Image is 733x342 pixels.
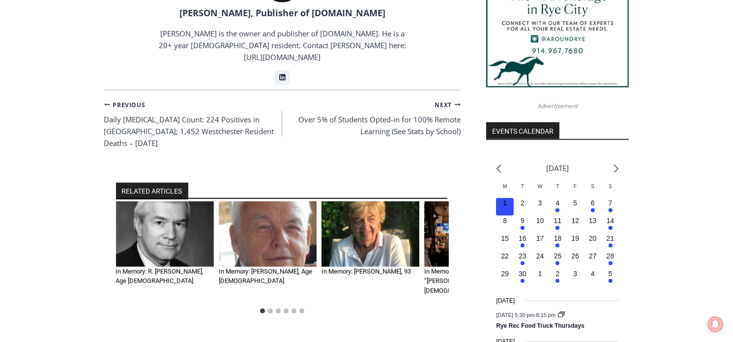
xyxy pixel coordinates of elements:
[602,251,619,269] button: 28 Has events
[531,251,549,269] button: 24
[584,216,602,233] button: 13
[257,98,456,120] span: Intern @ [DOMAIN_NAME]
[104,98,283,149] a: PreviousDaily [MEDICAL_DATA] Count: 224 Positives in [GEOGRAPHIC_DATA]; 1,452 Westchester Residen...
[609,261,613,265] em: Has events
[219,201,317,303] div: 2 of 6
[584,233,602,251] button: 20
[602,198,619,216] button: 7 Has events
[602,233,619,251] button: 21 Has events
[609,226,613,230] em: Has events
[584,251,602,269] button: 27
[322,201,419,303] div: 3 of 6
[549,198,567,216] button: 4 Has events
[292,309,296,313] button: Go to slide 5
[503,184,507,189] span: M
[584,269,602,286] button: 4
[602,269,619,286] button: 5 Has events
[614,164,619,173] a: Next month
[573,199,577,207] time: 5
[104,100,146,110] small: Previous
[591,184,594,189] span: S
[584,183,602,198] div: Saturday
[556,208,559,212] em: Has events
[531,216,549,233] button: 10
[536,312,556,318] span: 8:15 pm
[566,233,584,251] button: 19
[609,208,613,212] em: Has events
[531,269,549,286] button: 1
[536,252,544,260] time: 24
[0,99,99,122] a: Open Tues. - Sun. [PHONE_NUMBER]
[496,216,514,233] button: 8
[496,312,534,318] span: [DATE] 5:30 pm
[299,309,304,313] button: Go to slide 6
[589,252,597,260] time: 27
[556,184,559,189] span: T
[571,234,579,242] time: 19
[546,162,569,175] li: [DATE]
[538,199,542,207] time: 3
[236,95,476,122] a: Intern @ [DOMAIN_NAME]
[514,198,531,216] button: 2
[496,296,515,306] time: [DATE]
[219,201,317,267] img: Obituary - William Arthur Ferris
[602,183,619,198] div: Sunday
[549,216,567,233] button: 11 Has events
[554,252,562,260] time: 25
[179,7,385,19] a: [PERSON_NAME], Publisher of [DOMAIN_NAME]
[574,184,577,189] span: F
[609,244,613,248] em: Has events
[496,251,514,269] button: 22
[501,252,509,260] time: 22
[531,198,549,216] button: 3
[549,183,567,198] div: Thursday
[566,216,584,233] button: 12
[503,199,507,207] time: 1
[556,279,559,283] em: Has events
[514,233,531,251] button: 16 Has events
[609,199,613,207] time: 7
[116,183,188,199] h2: RELATED ARTICLES
[589,217,597,225] time: 13
[116,201,214,267] a: Obituary - R. Peter Toohy
[496,233,514,251] button: 15
[519,234,527,242] time: 16
[496,164,501,173] a: Previous month
[556,226,559,230] em: Has events
[531,183,549,198] div: Wednesday
[609,270,613,278] time: 5
[528,101,587,111] span: Advertisement
[549,269,567,286] button: 2 Has events
[521,184,524,189] span: T
[501,234,509,242] time: 15
[521,226,525,230] em: Has events
[496,312,557,318] time: -
[276,309,281,313] button: Go to slide 3
[496,198,514,216] button: 1
[514,216,531,233] button: 9 Has events
[556,270,559,278] time: 2
[116,201,214,303] div: 1 of 6
[556,199,559,207] time: 4
[284,309,289,313] button: Go to slide 4
[157,28,407,63] p: [PERSON_NAME] is the owner and publisher of [DOMAIN_NAME]. He is a 20+ year [DEMOGRAPHIC_DATA] re...
[584,198,602,216] button: 6 Has events
[496,183,514,198] div: Monday
[571,217,579,225] time: 12
[521,244,525,248] em: Has events
[591,270,595,278] time: 4
[573,270,577,278] time: 3
[268,309,273,313] button: Go to slide 2
[521,279,525,283] em: Has events
[101,61,140,117] div: "Chef [PERSON_NAME] omakase menu is nirvana for lovers of great Japanese food."
[531,233,549,251] button: 17
[496,269,514,286] button: 29
[514,251,531,269] button: 23 Has events
[248,0,465,95] div: Apply Now <> summer and RHS senior internships available
[322,268,411,275] a: In Memory: [PERSON_NAME], 93
[322,201,419,267] img: Obituary - Marcelyn Crozier Gordon
[566,251,584,269] button: 26
[554,217,562,225] time: 11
